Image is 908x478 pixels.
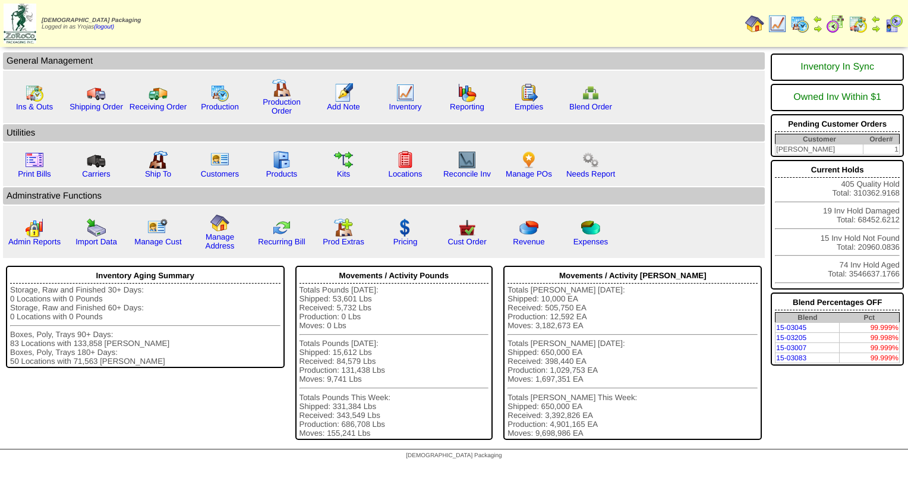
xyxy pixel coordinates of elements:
a: Print Bills [18,169,51,178]
a: Cust Order [447,237,486,246]
a: Carriers [82,169,110,178]
a: Manage Cust [134,237,181,246]
img: home.gif [745,14,764,33]
img: customers.gif [210,150,229,169]
td: General Management [3,52,765,70]
img: workflow.png [581,150,600,169]
td: [PERSON_NAME] [775,144,863,155]
img: home.gif [210,213,229,232]
a: Admin Reports [8,237,61,246]
img: truck.gif [87,83,106,102]
img: graph2.png [25,218,44,237]
img: arrowleft.gif [871,14,881,24]
img: calendarprod.gif [210,83,229,102]
img: factory.gif [272,78,291,98]
a: Locations [388,169,422,178]
a: 15-03045 [776,323,806,332]
a: 15-03083 [776,354,806,362]
img: calendarinout.gif [849,14,868,33]
a: 15-03007 [776,344,806,352]
a: Ins & Outs [16,102,53,111]
div: Totals [PERSON_NAME] [DATE]: Shipped: 10,000 EA Received: 505,750 EA Production: 12,592 EA Moves:... [507,285,758,438]
div: Totals Pounds [DATE]: Shipped: 53,601 Lbs Received: 5,732 Lbs Production: 0 Lbs Moves: 0 Lbs Tota... [299,285,489,438]
img: workflow.gif [334,150,353,169]
img: po.png [519,150,538,169]
a: Expenses [573,237,609,246]
a: Products [266,169,298,178]
img: line_graph.gif [396,83,415,102]
img: managecust.png [147,218,169,237]
a: Reporting [450,102,484,111]
img: pie_chart.png [519,218,538,237]
td: 99.999% [840,323,900,333]
img: invoice2.gif [25,150,44,169]
td: 99.999% [840,353,900,363]
a: Kits [337,169,350,178]
div: Pending Customer Orders [775,117,900,132]
td: 1 [863,144,900,155]
img: truck2.gif [149,83,168,102]
a: Manage Address [206,232,235,250]
div: Movements / Activity Pounds [299,268,489,284]
div: Movements / Activity [PERSON_NAME] [507,268,758,284]
img: truck3.gif [87,150,106,169]
img: calendarblend.gif [826,14,845,33]
a: Receiving Order [130,102,187,111]
img: workorder.gif [519,83,538,102]
img: arrowleft.gif [813,14,822,24]
a: Production Order [263,98,301,115]
img: dollar.gif [396,218,415,237]
img: pie_chart2.png [581,218,600,237]
img: reconcile.gif [272,218,291,237]
div: Storage, Raw and Finished 30+ Days: 0 Locations with 0 Pounds Storage, Raw and Finished 60+ Days:... [10,285,280,366]
img: zoroco-logo-small.webp [4,4,36,43]
img: import.gif [87,218,106,237]
a: 15-03205 [776,334,806,342]
td: 99.998% [840,333,900,343]
a: Import Data [75,237,117,246]
div: 405 Quality Hold Total: 310362.9168 19 Inv Hold Damaged Total: 68452.6212 15 Inv Hold Not Found T... [771,160,904,290]
div: Blend Percentages OFF [775,295,900,310]
img: network.png [581,83,600,102]
a: Revenue [513,237,544,246]
a: Needs Report [566,169,615,178]
a: Reconcile Inv [443,169,491,178]
img: factory2.gif [149,150,168,169]
img: locations.gif [396,150,415,169]
img: line_graph.gif [768,14,787,33]
img: calendarcustomer.gif [884,14,903,33]
a: (logout) [94,24,114,30]
td: Adminstrative Functions [3,187,765,205]
span: [DEMOGRAPHIC_DATA] Packaging [406,452,502,459]
a: Customers [201,169,239,178]
div: Current Holds [775,162,900,178]
span: Logged in as Yrojas [42,17,141,30]
div: Owned Inv Within $1 [775,86,900,109]
td: 99.999% [840,343,900,353]
img: orders.gif [334,83,353,102]
td: Utilities [3,124,765,141]
div: Inventory Aging Summary [10,268,280,284]
img: line_graph2.gif [458,150,477,169]
a: Shipping Order [70,102,123,111]
a: Production [201,102,239,111]
span: [DEMOGRAPHIC_DATA] Packaging [42,17,141,24]
img: prodextras.gif [334,218,353,237]
img: calendarinout.gif [25,83,44,102]
img: cust_order.png [458,218,477,237]
img: calendarprod.gif [790,14,809,33]
a: Pricing [393,237,418,246]
a: Manage POs [506,169,552,178]
img: arrowright.gif [813,24,822,33]
img: arrowright.gif [871,24,881,33]
a: Prod Extras [323,237,364,246]
a: Inventory [389,102,422,111]
img: graph.gif [458,83,477,102]
img: cabinet.gif [272,150,291,169]
th: Pct [840,313,900,323]
th: Customer [775,134,863,144]
th: Order# [863,134,900,144]
th: Blend [775,313,840,323]
div: Inventory In Sync [775,56,900,78]
a: Blend Order [569,102,612,111]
